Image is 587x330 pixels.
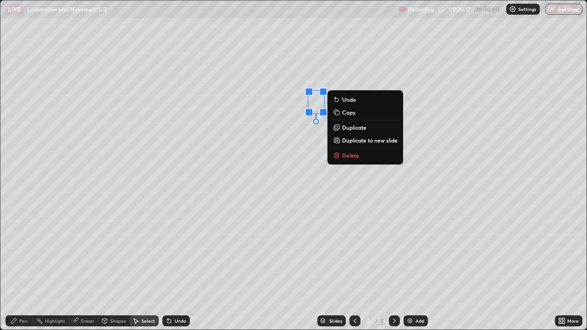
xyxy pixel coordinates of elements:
[342,137,398,144] p: Duplicate to new slide
[415,319,424,323] div: Add
[567,319,579,323] div: More
[175,319,186,323] div: Undo
[342,124,366,131] p: Duplicate
[342,96,356,103] p: Undo
[19,319,28,323] div: Pen
[375,318,378,324] div: /
[399,5,406,13] img: recording.375f2c34.svg
[509,5,516,13] img: class-settings-icons
[45,319,65,323] div: Highlight
[27,5,107,13] p: Locomotion and Movement L-3
[81,319,94,323] div: Eraser
[408,6,434,13] p: Recording
[342,152,359,159] p: Delete
[141,319,155,323] div: Select
[329,319,342,323] div: Slides
[8,5,21,13] p: LIVE
[380,317,385,325] div: 5
[331,150,399,161] button: Delete
[406,317,414,324] img: add-slide-button
[518,7,536,11] p: Settings
[331,107,399,118] button: Copy
[110,319,126,323] div: Shapes
[342,109,355,116] p: Copy
[364,318,373,324] div: 5
[331,135,399,146] button: Duplicate to new slide
[331,94,399,105] button: Undo
[331,122,399,133] button: Duplicate
[545,4,582,15] button: End Class
[548,5,556,13] img: end-class-cross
